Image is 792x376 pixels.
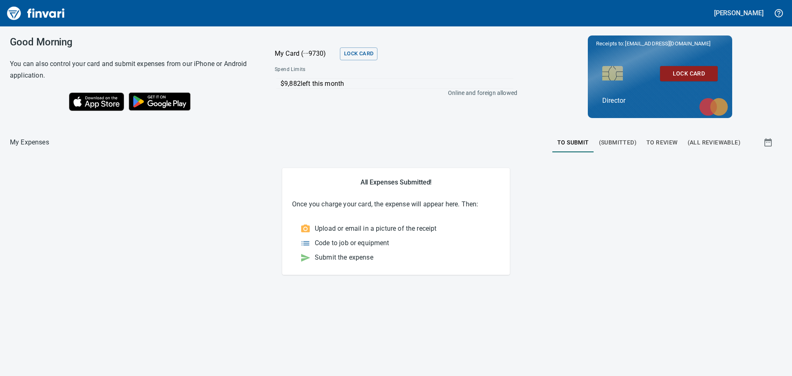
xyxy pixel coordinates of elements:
[667,69,711,79] span: Lock Card
[275,49,337,59] p: My Card (···9730)
[315,224,436,234] p: Upload or email in a picture of the receipt
[599,137,636,148] span: (Submitted)
[292,199,500,209] p: Once you charge your card, the expense will appear here. Then:
[557,137,589,148] span: To Submit
[695,94,732,120] img: mastercard.svg
[69,92,124,111] img: Download on the App Store
[5,3,67,23] img: Finvari
[660,66,718,81] button: Lock Card
[124,88,195,115] img: Get it on Google Play
[340,47,377,60] button: Lock Card
[624,40,711,47] span: [EMAIL_ADDRESS][DOMAIN_NAME]
[292,178,500,187] h5: All Expenses Submitted!
[268,89,517,97] p: Online and foreign allowed
[756,132,782,152] button: Show transactions within a particular date range
[10,137,49,147] nav: breadcrumb
[10,137,49,147] p: My Expenses
[688,137,740,148] span: (All Reviewable)
[315,253,373,262] p: Submit the expense
[10,58,254,81] h6: You can also control your card and submit expenses from our iPhone or Android application.
[602,96,718,106] p: Director
[596,40,724,48] p: Receipts to:
[712,7,766,19] button: [PERSON_NAME]
[275,66,410,74] span: Spend Limits
[344,49,373,59] span: Lock Card
[714,9,764,17] h5: [PERSON_NAME]
[646,137,678,148] span: To Review
[280,79,513,89] p: $9,882 left this month
[10,36,254,48] h3: Good Morning
[315,238,389,248] p: Code to job or equipment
